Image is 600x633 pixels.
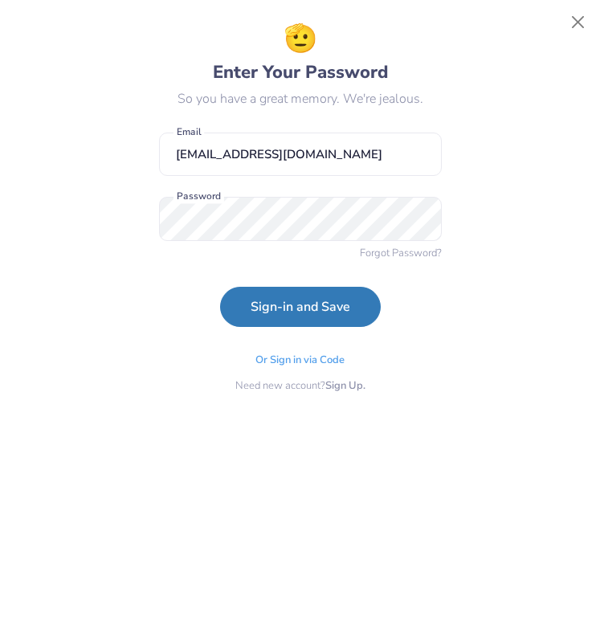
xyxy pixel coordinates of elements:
span: 🫡 [284,18,317,59]
span: Or Sign in via Code [255,353,345,369]
button: Sign-in and Save [220,287,381,327]
div: So you have a great memory. We're jealous. [178,89,423,108]
span: Sign Up. [325,378,365,394]
div: Enter Your Password [213,18,388,86]
div: Need new account? [235,378,365,394]
button: Close [563,7,594,38]
span: Forgot Password? [360,246,442,262]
